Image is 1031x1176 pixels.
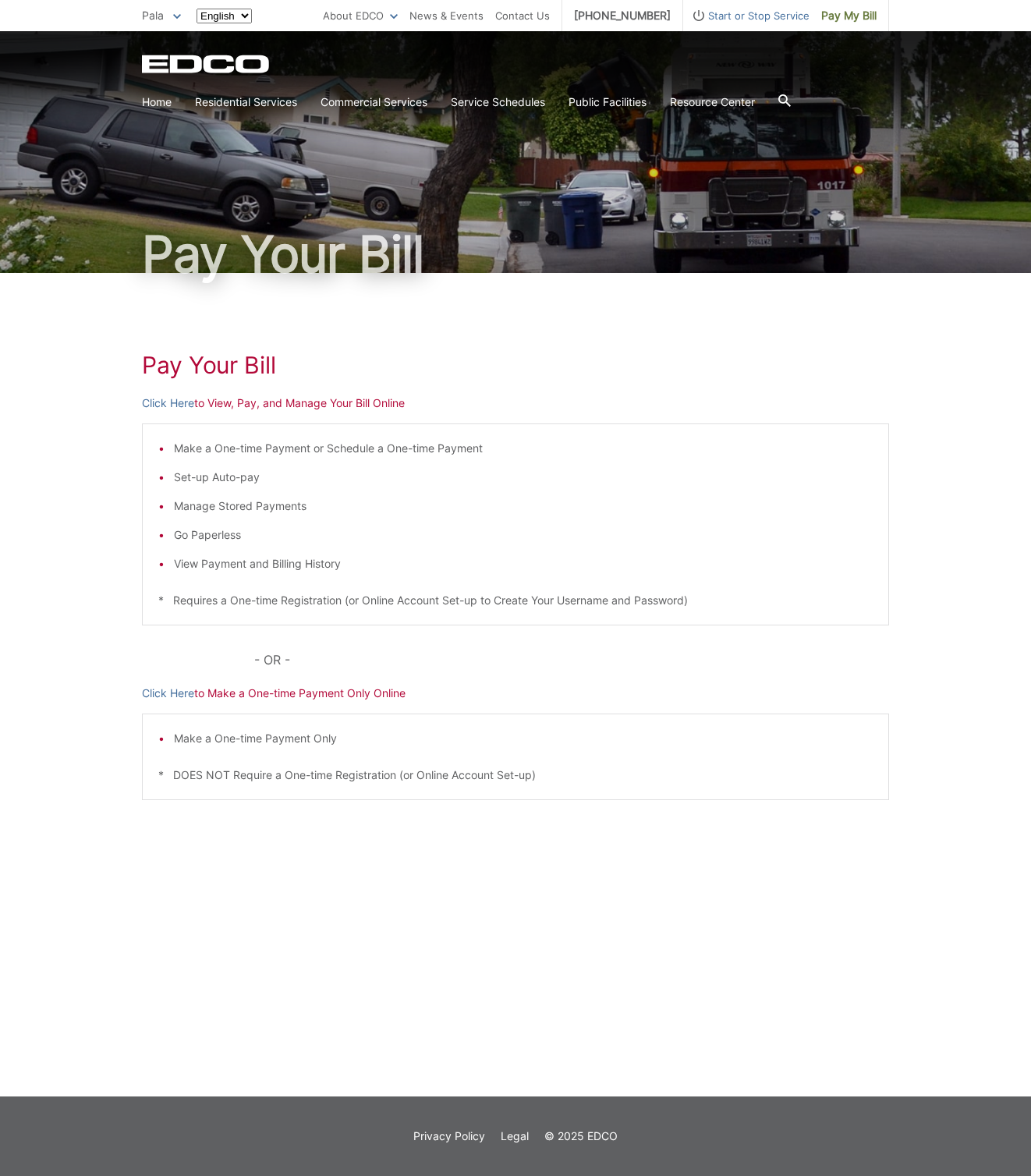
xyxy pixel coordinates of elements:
h1: Pay Your Bill [142,229,889,279]
a: Legal [501,1128,529,1145]
a: Privacy Policy [413,1128,485,1145]
li: Make a One-time Payment Only [174,730,873,747]
li: Set-up Auto-pay [174,469,873,486]
a: EDCD logo. Return to the homepage. [142,55,271,73]
li: Manage Stored Payments [174,498,873,515]
p: - OR - [254,649,889,671]
a: Public Facilities [569,94,647,111]
span: Pala [142,9,164,22]
a: Resource Center [670,94,755,111]
a: Home [142,94,172,111]
a: Commercial Services [321,94,427,111]
p: to Make a One-time Payment Only Online [142,685,889,702]
span: Pay My Bill [821,7,877,24]
a: Service Schedules [451,94,545,111]
p: * DOES NOT Require a One-time Registration (or Online Account Set-up) [158,767,873,784]
h1: Pay Your Bill [142,351,889,379]
a: About EDCO [323,7,398,24]
select: Select a language [197,9,252,23]
p: © 2025 EDCO [544,1128,618,1145]
a: Residential Services [195,94,297,111]
a: News & Events [409,7,484,24]
p: to View, Pay, and Manage Your Bill Online [142,395,889,412]
a: Click Here [142,685,194,702]
li: View Payment and Billing History [174,555,873,572]
a: Contact Us [495,7,550,24]
li: Make a One-time Payment or Schedule a One-time Payment [174,440,873,457]
p: * Requires a One-time Registration (or Online Account Set-up to Create Your Username and Password) [158,592,873,609]
li: Go Paperless [174,526,873,544]
a: Click Here [142,395,194,412]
